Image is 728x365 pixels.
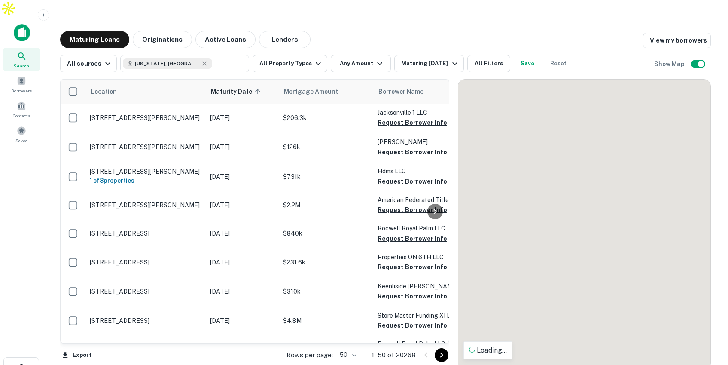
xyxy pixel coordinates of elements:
button: Reset [545,55,572,72]
p: Hdms LLC [378,166,463,176]
span: Search [14,62,29,69]
button: Request Borrower Info [378,320,447,331]
a: Search [3,48,40,71]
button: Lenders [259,31,311,48]
button: All Property Types [253,55,327,72]
p: [STREET_ADDRESS] [90,230,201,237]
span: Mortgage Amount [284,86,349,97]
p: Loading... [469,345,507,356]
button: Request Borrower Info [378,147,447,157]
div: 50 [336,349,358,361]
p: $731k [283,172,369,181]
th: Borrower Name [373,80,468,104]
iframe: Chat Widget [685,296,728,337]
p: [STREET_ADDRESS] [90,258,201,266]
span: Contacts [13,112,30,119]
button: Any Amount [331,55,391,72]
th: Mortgage Amount [279,80,373,104]
span: [US_STATE], [GEOGRAPHIC_DATA] [135,60,199,67]
p: [STREET_ADDRESS][PERSON_NAME] [90,201,201,209]
button: All Filters [467,55,510,72]
p: [STREET_ADDRESS] [90,317,201,325]
p: Store Master Funding XI LLC [378,311,463,320]
p: [DATE] [210,113,274,123]
img: capitalize-icon.png [14,24,30,41]
p: [STREET_ADDRESS] [90,288,201,295]
button: Save your search to get updates of matches that match your search criteria. [514,55,541,72]
p: $310k [283,287,369,296]
a: View my borrowers [643,33,711,48]
p: 1–50 of 20268 [372,350,416,360]
button: Go to next page [435,348,448,362]
a: Borrowers [3,73,40,96]
button: Maturing [DATE] [394,55,463,72]
span: Location [91,86,117,97]
p: [DATE] [210,316,274,325]
p: $2.2M [283,200,369,210]
th: Maturity Date [206,80,279,104]
p: Rows per page: [286,350,333,360]
p: $840k [283,229,369,238]
p: [STREET_ADDRESS][PERSON_NAME] [90,114,201,122]
th: Location [85,80,206,104]
span: Maturity Date [211,86,263,97]
button: Request Borrower Info [378,205,447,215]
p: [PERSON_NAME] [378,137,463,147]
h6: Show Map [654,59,686,69]
button: Export [60,349,94,362]
p: $126k [283,142,369,152]
p: Keenliside [PERSON_NAME] [378,282,463,291]
button: Request Borrower Info [378,233,447,244]
div: All sources [67,58,113,69]
p: [DATE] [210,229,274,238]
p: [DATE] [210,200,274,210]
button: All sources [60,55,117,72]
p: [STREET_ADDRESS][PERSON_NAME] [90,143,201,151]
p: Jacksonville 1 LLC [378,108,463,117]
p: $206.3k [283,113,369,123]
span: Borrower Name [378,86,423,97]
h6: 1 of 3 properties [90,176,201,185]
p: [DATE] [210,258,274,267]
p: American Federated Title Corp [378,195,463,205]
p: Rocwell Royal Palm LLC [378,339,463,349]
p: [DATE] [210,287,274,296]
button: Originations [133,31,192,48]
p: Properties ON 6TH LLC [378,252,463,262]
p: $231.6k [283,258,369,267]
span: Saved [15,137,28,144]
p: $4.8M [283,316,369,325]
button: Request Borrower Info [378,262,447,272]
button: Active Loans [195,31,256,48]
button: Maturing Loans [60,31,129,48]
p: [STREET_ADDRESS][PERSON_NAME] [90,168,201,175]
button: Request Borrower Info [378,117,447,128]
a: Contacts [3,98,40,121]
span: Borrowers [11,87,32,94]
p: [DATE] [210,142,274,152]
button: Request Borrower Info [378,176,447,187]
button: Request Borrower Info [378,291,447,301]
p: [DATE] [210,172,274,181]
div: Maturing [DATE] [401,58,460,69]
a: Saved [3,123,40,146]
p: Rocwell Royal Palm LLC [378,224,463,233]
